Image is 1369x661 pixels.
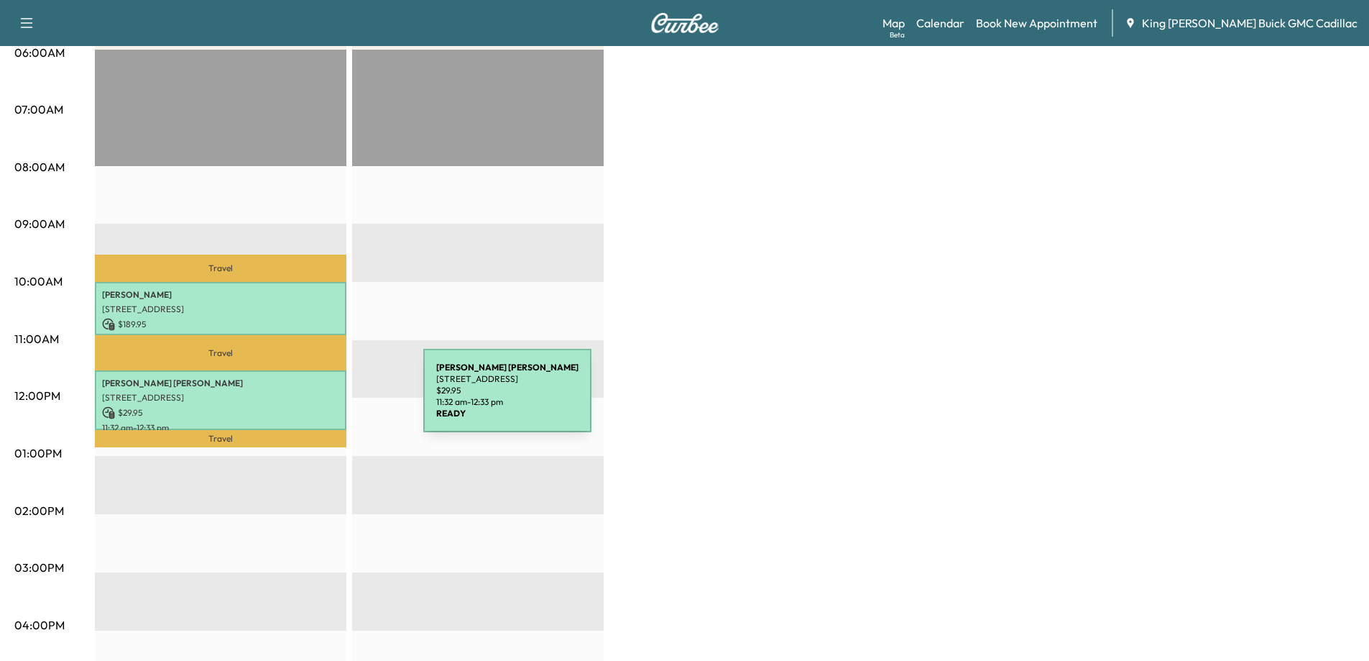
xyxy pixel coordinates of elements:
p: 04:00PM [14,616,65,634]
p: 01:00PM [14,445,62,462]
p: 08:00AM [14,158,65,175]
p: 11:32 am - 12:33 pm [102,422,339,434]
p: [PERSON_NAME] [PERSON_NAME] [102,378,339,389]
p: 02:00PM [14,502,64,519]
p: 10:00 am - 10:55 am [102,334,339,345]
p: [STREET_ADDRESS] [102,304,339,315]
p: Travel [95,335,346,371]
p: [STREET_ADDRESS] [102,392,339,404]
a: MapBeta [882,14,905,32]
p: 03:00PM [14,559,64,576]
img: Curbee Logo [650,13,719,33]
p: 09:00AM [14,215,65,232]
div: Beta [890,29,905,40]
p: $ 29.95 [102,406,339,419]
p: [PERSON_NAME] [102,289,339,301]
p: 06:00AM [14,44,65,61]
p: 11:00AM [14,330,59,347]
p: 07:00AM [14,101,63,118]
p: $ 189.95 [102,318,339,331]
p: 10:00AM [14,273,63,290]
p: Travel [95,430,346,447]
span: King [PERSON_NAME] Buick GMC Cadillac [1142,14,1358,32]
a: Calendar [916,14,964,32]
p: 12:00PM [14,387,60,404]
a: Book New Appointment [976,14,1097,32]
p: Travel [95,255,346,282]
